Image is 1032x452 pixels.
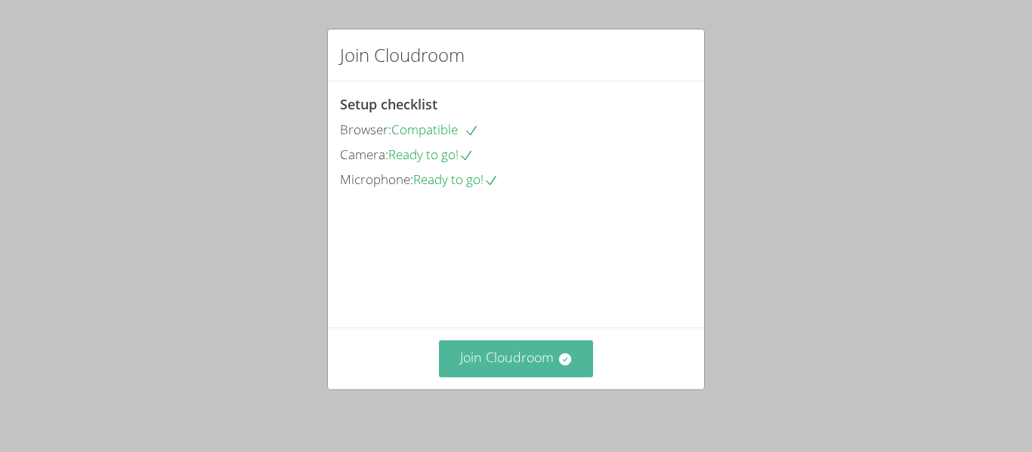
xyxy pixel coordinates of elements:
h2: Join Cloudroom [340,42,465,69]
span: Browser: [340,121,391,138]
span: Ready to go! [388,146,474,163]
span: Camera: [340,146,388,163]
span: Compatible [391,121,479,138]
span: Ready to go! [413,171,499,188]
span: Microphone: [340,171,413,188]
button: Join Cloudroom [439,340,594,377]
span: Setup checklist [340,95,437,113]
